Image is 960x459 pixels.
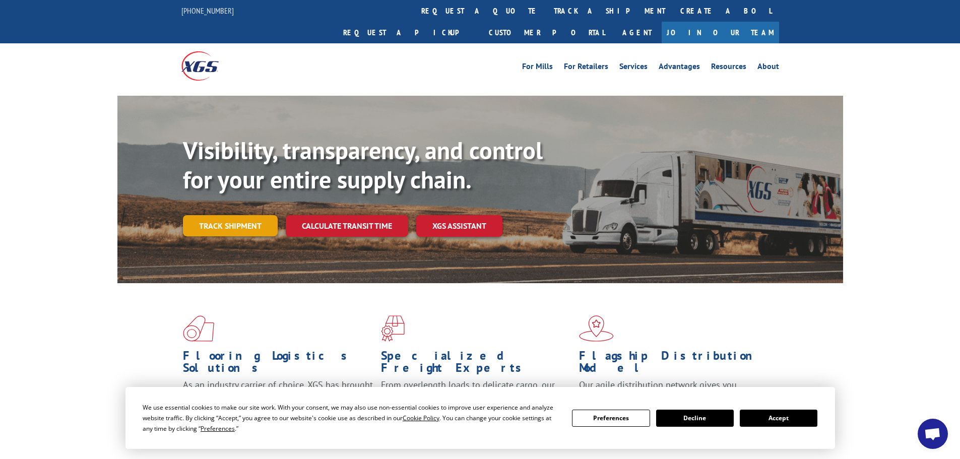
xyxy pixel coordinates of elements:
a: Join Our Team [662,22,779,43]
a: For Retailers [564,62,608,74]
a: Track shipment [183,215,278,236]
img: xgs-icon-total-supply-chain-intelligence-red [183,315,214,342]
a: Advantages [659,62,700,74]
h1: Flooring Logistics Solutions [183,350,373,379]
span: Our agile distribution network gives you nationwide inventory management on demand. [579,379,764,403]
a: Customer Portal [481,22,612,43]
button: Decline [656,410,734,427]
button: Accept [740,410,817,427]
p: From overlength loads to delicate cargo, our experienced staff knows the best way to move your fr... [381,379,571,424]
h1: Specialized Freight Experts [381,350,571,379]
button: Preferences [572,410,650,427]
a: XGS ASSISTANT [416,215,502,237]
a: About [757,62,779,74]
a: [PHONE_NUMBER] [181,6,234,16]
div: Cookie Consent Prompt [125,387,835,449]
div: Open chat [918,419,948,449]
img: xgs-icon-flagship-distribution-model-red [579,315,614,342]
a: Calculate transit time [286,215,408,237]
a: For Mills [522,62,553,74]
img: xgs-icon-focused-on-flooring-red [381,315,405,342]
b: Visibility, transparency, and control for your entire supply chain. [183,135,543,195]
a: Agent [612,22,662,43]
h1: Flagship Distribution Model [579,350,770,379]
a: Services [619,62,648,74]
span: As an industry carrier of choice, XGS has brought innovation and dedication to flooring logistics... [183,379,373,415]
a: Request a pickup [336,22,481,43]
div: We use essential cookies to make our site work. With your consent, we may also use non-essential ... [143,402,560,434]
span: Cookie Policy [403,414,439,422]
a: Resources [711,62,746,74]
span: Preferences [201,424,235,433]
